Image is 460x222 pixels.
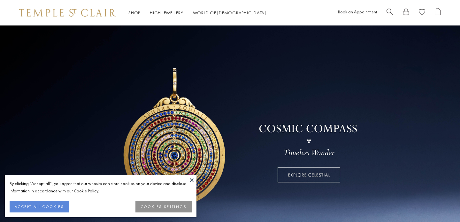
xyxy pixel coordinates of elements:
[10,180,192,195] div: By clicking “Accept all”, you agree that our website can store cookies on your device and disclos...
[150,10,183,16] a: High JewelleryHigh Jewellery
[135,201,192,212] button: COOKIES SETTINGS
[128,9,266,17] nav: Main navigation
[128,10,140,16] a: ShopShop
[419,8,425,18] a: View Wishlist
[19,9,116,17] img: Temple St. Clair
[435,8,441,18] a: Open Shopping Bag
[428,192,454,216] iframe: Gorgias live chat messenger
[387,8,393,18] a: Search
[193,10,266,16] a: World of [DEMOGRAPHIC_DATA]World of [DEMOGRAPHIC_DATA]
[338,9,377,15] a: Book an Appointment
[10,201,69,212] button: ACCEPT ALL COOKIES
